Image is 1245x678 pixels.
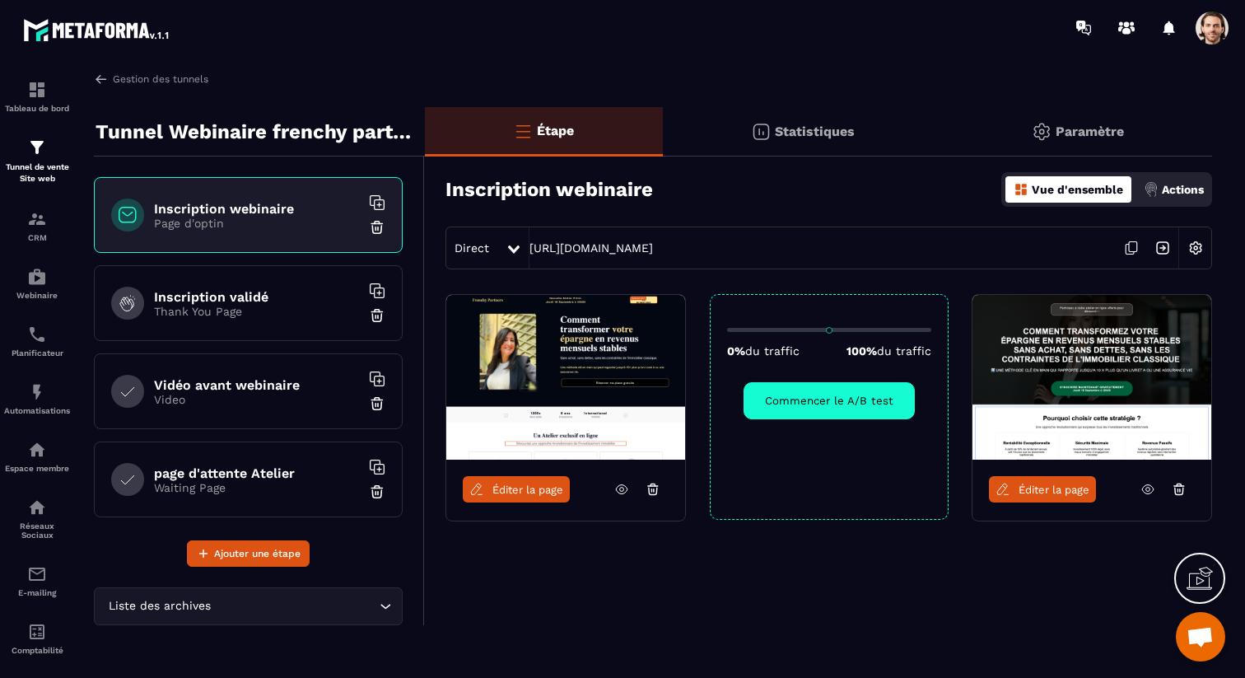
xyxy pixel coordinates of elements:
[727,344,800,358] p: 0%
[94,587,403,625] div: Search for option
[4,552,70,610] a: emailemailE-mailing
[369,395,385,412] img: trash
[972,295,1211,460] img: image
[463,476,570,503] a: Éditer la page
[1176,612,1225,662] a: Ouvrir le chat
[846,344,931,358] p: 100%
[369,219,385,236] img: trash
[4,588,70,597] p: E-mailing
[4,125,70,197] a: formationformationTunnel de vente Site web
[27,382,47,402] img: automations
[214,545,301,562] span: Ajouter une étape
[27,138,47,157] img: formation
[154,201,360,217] h6: Inscription webinaire
[989,476,1096,503] a: Éditer la page
[1056,124,1124,139] p: Paramètre
[455,241,489,255] span: Direct
[1014,182,1028,197] img: dashboard-orange.40269519.svg
[27,267,47,287] img: automations
[94,72,208,87] a: Gestion des tunnels
[4,348,70,358] p: Planificateur
[1147,232,1178,264] img: arrow-next.bcc2205e.svg
[154,465,360,481] h6: page d'attente Atelier
[1019,484,1089,496] span: Éditer la page
[27,498,47,517] img: social-network
[27,622,47,642] img: accountant
[4,291,70,300] p: Webinaire
[369,484,385,500] img: trash
[775,124,855,139] p: Statistiques
[751,122,771,142] img: stats.20deebd0.svg
[1032,122,1051,142] img: setting-gr.5f69749f.svg
[4,521,70,540] p: Réseaux Sociaux
[1180,232,1211,264] img: setting-w.858f3a88.svg
[23,15,171,44] img: logo
[154,305,360,318] p: Thank You Page
[187,540,310,567] button: Ajouter une étape
[154,217,360,230] p: Page d'optin
[4,370,70,428] a: automationsautomationsAutomatisations
[1162,183,1204,196] p: Actions
[94,72,109,87] img: arrow
[1144,182,1159,197] img: actions.d6e523a2.png
[154,289,360,305] h6: Inscription validé
[4,610,70,667] a: accountantaccountantComptabilité
[27,209,47,229] img: formation
[4,312,70,370] a: schedulerschedulerPlanificateur
[27,564,47,584] img: email
[529,241,653,255] a: [URL][DOMAIN_NAME]
[877,344,931,358] span: du traffic
[446,295,685,460] img: image
[4,197,70,255] a: formationformationCRM
[105,597,214,615] span: Liste des archives
[27,325,47,344] img: scheduler
[513,121,533,141] img: bars-o.4a397970.svg
[537,123,574,138] p: Étape
[1032,183,1123,196] p: Vue d'ensemble
[4,485,70,552] a: social-networksocial-networkRéseaux Sociaux
[4,428,70,485] a: automationsautomationsEspace membre
[154,393,360,406] p: Video
[154,481,360,494] p: Waiting Page
[4,233,70,242] p: CRM
[4,406,70,415] p: Automatisations
[214,597,375,615] input: Search for option
[4,161,70,185] p: Tunnel de vente Site web
[154,377,360,393] h6: Vidéo avant webinaire
[369,307,385,324] img: trash
[4,464,70,473] p: Espace membre
[27,440,47,460] img: automations
[744,382,915,419] button: Commencer le A/B test
[96,115,413,148] p: Tunnel Webinaire frenchy partners
[4,68,70,125] a: formationformationTableau de bord
[4,646,70,655] p: Comptabilité
[4,255,70,312] a: automationsautomationsWebinaire
[492,484,563,496] span: Éditer la page
[4,104,70,113] p: Tableau de bord
[27,80,47,100] img: formation
[445,178,653,201] h3: Inscription webinaire
[745,344,800,358] span: du traffic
